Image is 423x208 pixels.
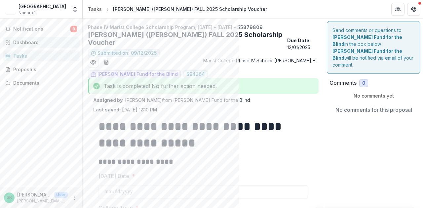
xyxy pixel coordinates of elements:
[329,92,418,99] p: No comments yet
[391,3,404,16] button: Partners
[98,172,129,180] p: [DATE] Date
[88,57,98,68] button: Preview 62880466-0a01-4685-8107-c96fdb30438f.pdf
[85,4,270,14] nav: breadcrumb
[203,57,319,68] span: Marist College Phase IV Scholar [PERSON_NAME] FALL 2025 Scholarship Voucher
[19,3,66,10] div: [GEOGRAPHIC_DATA]
[362,80,365,86] span: 0
[407,3,420,16] button: Get Help
[3,50,80,61] a: Tasks
[335,106,412,114] p: No comments for this proposal
[329,80,357,86] h2: Comments
[3,24,80,34] button: Notifications9
[5,4,16,15] img: Marist University
[17,191,52,198] p: [PERSON_NAME]
[101,57,112,68] button: download-word-button
[332,48,402,61] strong: [PERSON_NAME] Fund for the Blind
[3,37,80,48] a: Dashboard
[93,107,121,112] strong: Last saved:
[93,97,123,103] strong: Assigned by
[287,38,309,43] strong: Due Date
[97,50,157,56] span: Submitted on: 09/12/2025
[332,34,402,47] strong: [PERSON_NAME] Fund for the Blind
[88,78,319,94] div: Task is completed! No further action needed.
[93,106,157,113] p: [DATE] 12:10 PM
[287,37,319,51] p: : 12/01/2025
[70,3,80,16] button: Open entity switcher
[85,4,104,14] a: Tasks
[13,66,74,73] div: Proposals
[13,52,74,59] div: Tasks
[13,39,74,46] div: Dashboard
[186,72,205,77] span: $ 94264
[7,195,12,200] div: Scott Khare
[113,6,267,13] div: [PERSON_NAME] ([PERSON_NAME]) FALL 2025 Scholarship Voucher
[88,24,319,31] p: Phase IV Marist College Scholarship Program, [DATE] - [DATE] - 55879809
[88,31,285,46] h2: [PERSON_NAME] ([PERSON_NAME]) FALL 2025 Scholarship Voucher
[97,72,178,77] span: [PERSON_NAME] Fund for the Blind
[17,198,68,204] p: [PERSON_NAME][EMAIL_ADDRESS][PERSON_NAME][DOMAIN_NAME]
[70,194,78,202] button: More
[54,192,68,198] p: User
[13,79,74,86] div: Documents
[3,77,80,88] a: Documents
[327,21,420,74] div: Send comments or questions to in the box below. will be notified via email of your comment.
[3,64,80,75] a: Proposals
[93,97,313,104] p: : [PERSON_NAME] from [PERSON_NAME] Fund for the Blind
[19,10,37,16] span: Nonprofit
[70,26,77,32] span: 9
[13,26,70,32] span: Notifications
[88,6,102,13] div: Tasks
